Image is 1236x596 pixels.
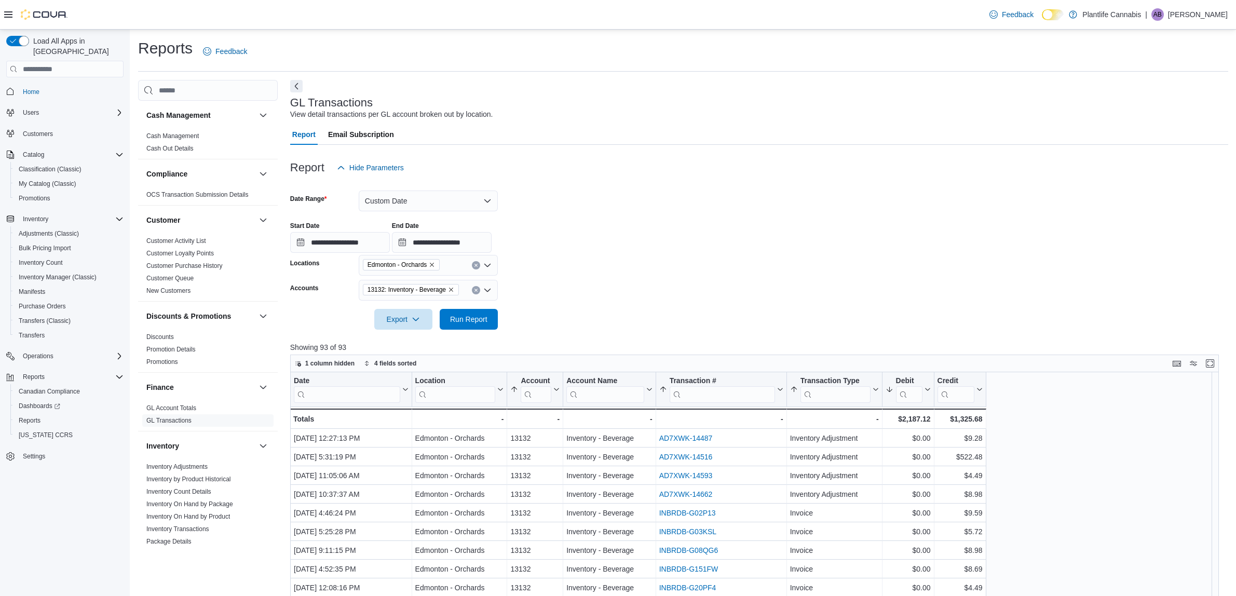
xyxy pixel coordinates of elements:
[146,250,214,257] a: Customer Loyalty Points
[19,85,124,98] span: Home
[146,110,255,120] button: Cash Management
[429,262,435,268] button: Remove Edmonton - Orchards from selection in this group
[146,487,211,496] span: Inventory Count Details
[363,284,459,295] span: 13132: Inventory - Beverage
[368,260,427,270] span: Edmonton - Orchards
[885,489,930,501] div: $0.00
[566,507,652,520] div: Inventory - Beverage
[985,4,1038,25] a: Feedback
[146,215,255,225] button: Customer
[15,414,124,427] span: Reports
[15,242,75,254] a: Bulk Pricing Import
[146,237,206,245] span: Customer Activity List
[29,36,124,57] span: Load All Apps in [GEOGRAPHIC_DATA]
[15,414,45,427] a: Reports
[23,130,53,138] span: Customers
[19,317,71,325] span: Transfers (Classic)
[333,157,408,178] button: Hide Parameters
[19,148,48,161] button: Catalog
[19,229,79,238] span: Adjustments (Classic)
[566,376,652,403] button: Account Name
[566,376,644,386] div: Account Name
[10,191,128,206] button: Promotions
[392,232,492,253] input: Press the down key to open a popover containing a calendar.
[10,177,128,191] button: My Catalog (Classic)
[10,384,128,399] button: Canadian Compliance
[10,428,128,442] button: [US_STATE] CCRS
[2,147,128,162] button: Catalog
[2,105,128,120] button: Users
[10,314,128,328] button: Transfers (Classic)
[483,261,492,269] button: Open list of options
[19,128,57,140] a: Customers
[328,124,394,145] span: Email Subscription
[510,470,560,482] div: 13132
[937,432,982,445] div: $9.28
[257,381,269,394] button: Finance
[292,124,316,145] span: Report
[363,259,440,270] span: Edmonton - Orchards
[19,213,52,225] button: Inventory
[146,274,194,282] span: Customer Queue
[1187,357,1200,370] button: Display options
[937,470,982,482] div: $4.49
[146,513,230,520] a: Inventory On Hand by Product
[937,376,974,386] div: Credit
[10,255,128,270] button: Inventory Count
[415,470,504,482] div: Edmonton - Orchards
[450,314,487,324] span: Run Report
[937,376,982,403] button: Credit
[19,371,49,383] button: Reports
[146,441,179,451] h3: Inventory
[257,440,269,452] button: Inventory
[290,80,303,92] button: Next
[885,507,930,520] div: $0.00
[290,97,373,109] h3: GL Transactions
[885,413,930,425] div: $2,187.12
[415,507,504,520] div: Edmonton - Orchards
[146,404,196,412] a: GL Account Totals
[1168,8,1228,21] p: [PERSON_NAME]
[146,144,194,153] span: Cash Out Details
[10,328,128,343] button: Transfers
[659,435,712,443] a: AD7XWK-14487
[146,287,191,294] a: New Customers
[937,489,982,501] div: $8.98
[19,180,76,188] span: My Catalog (Classic)
[521,376,551,386] div: Account #
[10,270,128,285] button: Inventory Manager (Classic)
[1204,357,1216,370] button: Enter fullscreen
[937,451,982,464] div: $522.48
[349,162,404,173] span: Hide Parameters
[1082,8,1141,21] p: Plantlife Cannabis
[790,376,878,403] button: Transaction Type
[19,244,71,252] span: Bulk Pricing Import
[19,106,43,119] button: Users
[1171,357,1183,370] button: Keyboard shortcuts
[669,376,775,386] div: Transaction #
[290,161,324,174] h3: Report
[885,451,930,464] div: $0.00
[146,463,208,471] span: Inventory Adjustments
[566,451,652,464] div: Inventory - Beverage
[521,376,551,403] div: Account #
[146,500,233,508] a: Inventory On Hand by Package
[510,507,560,520] div: 13132
[146,333,174,341] span: Discounts
[19,106,124,119] span: Users
[19,416,40,425] span: Reports
[293,413,409,425] div: Totals
[368,285,446,295] span: 13132: Inventory - Beverage
[294,376,400,403] div: Date
[472,261,480,269] button: Clear input
[146,191,249,199] span: OCS Transaction Submission Details
[566,376,644,403] div: Account Name
[23,109,39,117] span: Users
[415,376,504,403] button: Location
[10,226,128,241] button: Adjustments (Classic)
[483,286,492,294] button: Open list of options
[359,191,498,211] button: Custom Date
[937,376,974,403] div: Credit
[146,145,194,152] a: Cash Out Details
